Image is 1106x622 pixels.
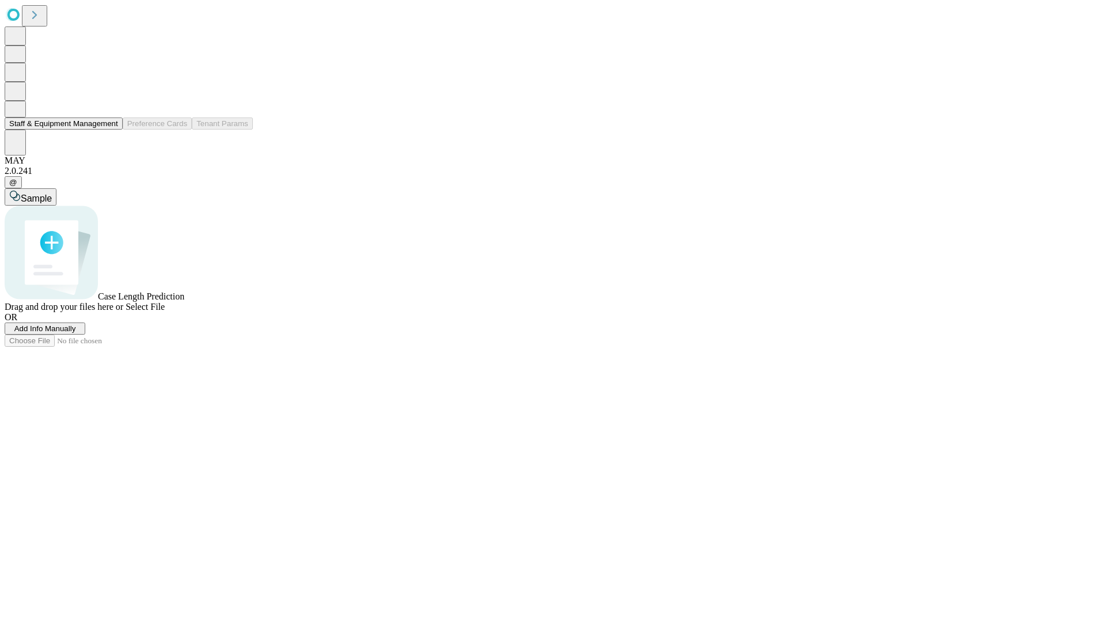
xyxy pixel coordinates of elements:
button: Staff & Equipment Management [5,117,123,130]
span: Drag and drop your files here or [5,302,123,312]
button: @ [5,176,22,188]
button: Preference Cards [123,117,192,130]
span: Add Info Manually [14,324,76,333]
span: Sample [21,194,52,203]
button: Tenant Params [192,117,253,130]
span: @ [9,178,17,187]
button: Add Info Manually [5,323,85,335]
span: Select File [126,302,165,312]
button: Sample [5,188,56,206]
div: 2.0.241 [5,166,1101,176]
span: Case Length Prediction [98,291,184,301]
span: OR [5,312,17,322]
div: MAY [5,155,1101,166]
